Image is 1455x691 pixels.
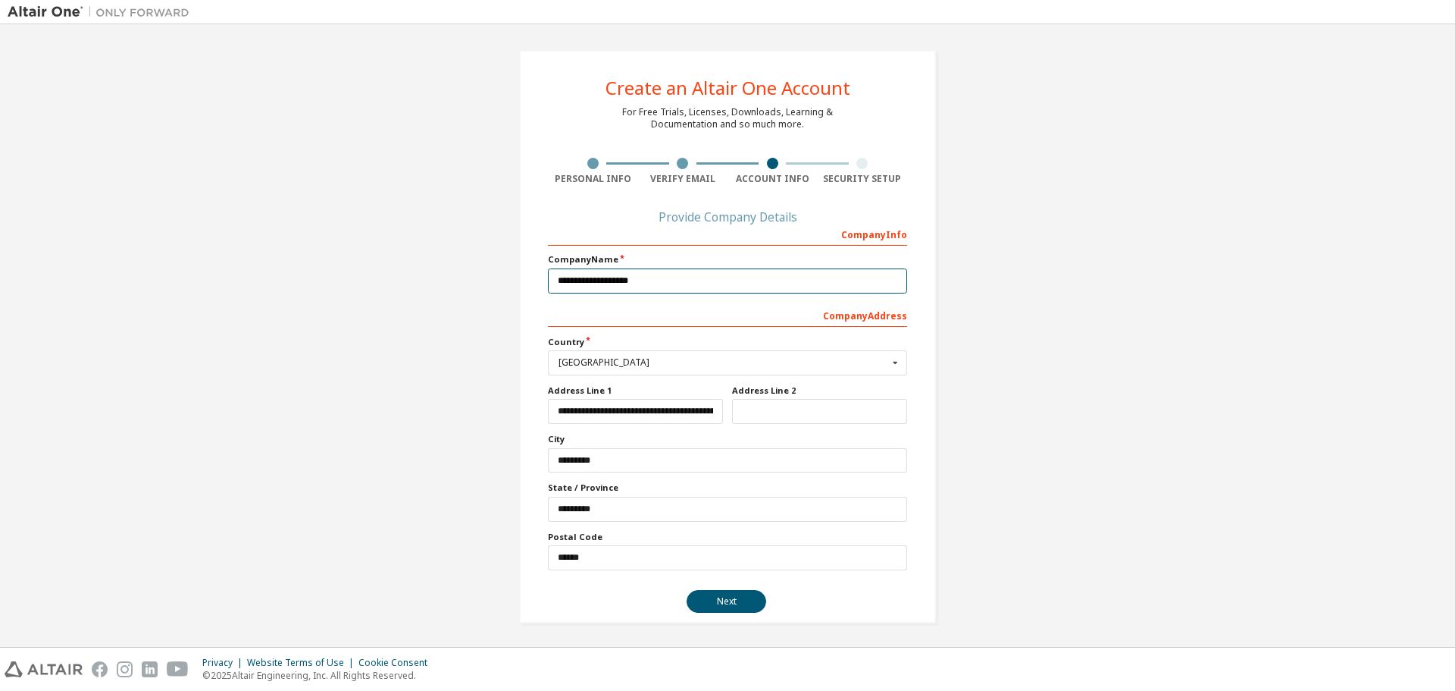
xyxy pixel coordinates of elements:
label: Address Line 1 [548,385,723,397]
img: instagram.svg [117,661,133,677]
label: Company Name [548,253,907,265]
label: City [548,433,907,445]
div: Website Terms of Use [247,657,358,669]
div: Privacy [202,657,247,669]
img: facebook.svg [92,661,108,677]
img: linkedin.svg [142,661,158,677]
div: For Free Trials, Licenses, Downloads, Learning & Documentation and so much more. [622,106,833,130]
div: Company Info [548,221,907,246]
div: Verify Email [638,173,728,185]
img: Altair One [8,5,197,20]
div: Security Setup [818,173,908,185]
img: youtube.svg [167,661,189,677]
label: Country [548,336,907,348]
button: Next [687,590,766,613]
div: Company Address [548,303,907,327]
div: Cookie Consent [358,657,436,669]
img: altair_logo.svg [5,661,83,677]
div: Create an Altair One Account [605,79,850,97]
div: Provide Company Details [548,212,907,221]
p: © 2025 Altair Engineering, Inc. All Rights Reserved. [202,669,436,682]
div: [GEOGRAPHIC_DATA] [559,358,888,367]
label: Postal Code [548,531,907,543]
label: Address Line 2 [732,385,907,397]
div: Personal Info [548,173,638,185]
div: Account Info [727,173,818,185]
label: State / Province [548,482,907,494]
